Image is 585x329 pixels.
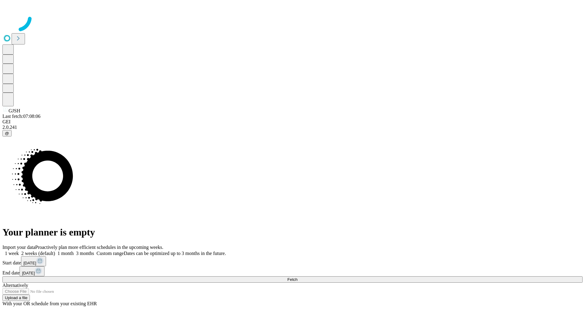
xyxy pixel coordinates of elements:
[124,251,226,256] span: Dates can be optimized up to 3 months in the future.
[97,251,124,256] span: Custom range
[19,266,44,276] button: [DATE]
[2,283,28,288] span: Alternatively
[287,277,297,282] span: Fetch
[23,261,36,265] span: [DATE]
[2,130,12,136] button: @
[22,271,35,275] span: [DATE]
[5,131,9,136] span: @
[2,245,35,250] span: Import your data
[9,108,20,113] span: GJSH
[21,256,46,266] button: [DATE]
[2,227,583,238] h1: Your planner is empty
[2,119,583,125] div: GEI
[5,251,19,256] span: 1 week
[21,251,55,256] span: 2 weeks (default)
[2,256,583,266] div: Start date
[2,276,583,283] button: Fetch
[2,295,30,301] button: Upload a file
[76,251,94,256] span: 3 months
[2,125,583,130] div: 2.0.241
[2,266,583,276] div: End date
[2,114,41,119] span: Last fetch: 07:08:06
[35,245,163,250] span: Proactively plan more efficient schedules in the upcoming weeks.
[2,301,97,306] span: With your OR schedule from your existing EHR
[58,251,74,256] span: 1 month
